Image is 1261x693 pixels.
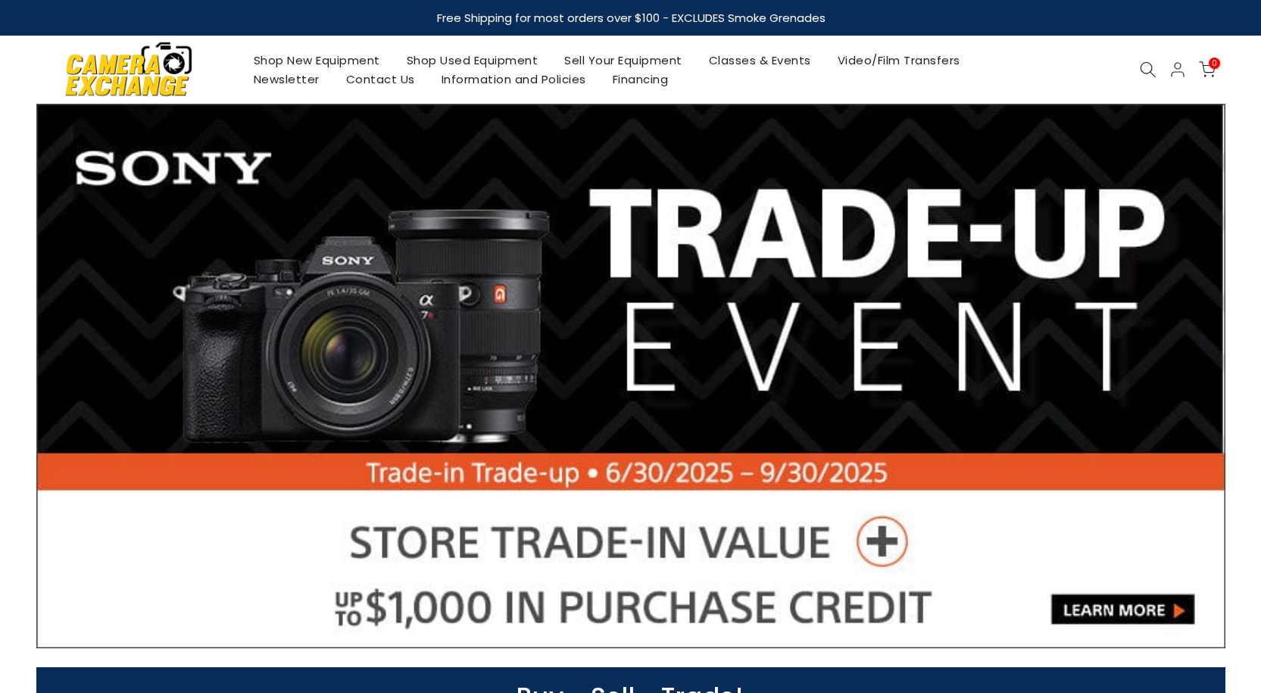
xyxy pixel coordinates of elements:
a: Classes & Events [695,51,824,70]
li: Page dot 5 [651,623,659,632]
a: 0 [1199,61,1216,78]
span: 0 [1209,58,1220,69]
li: Page dot 3 [619,623,627,632]
a: Shop New Equipment [240,51,393,70]
strong: Free Shipping for most orders over $100 - EXCLUDES Smoke Grenades [436,10,825,26]
li: Page dot 6 [666,623,675,632]
a: Newsletter [240,70,332,89]
a: Shop Used Equipment [393,51,551,70]
a: Sell Your Equipment [551,51,696,70]
li: Page dot 1 [587,623,595,632]
li: Page dot 4 [635,623,643,632]
li: Page dot 2 [603,623,611,632]
a: Financing [599,70,682,89]
a: Contact Us [332,70,428,89]
a: Video/Film Transfers [824,51,973,70]
a: Information and Policies [428,70,599,89]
